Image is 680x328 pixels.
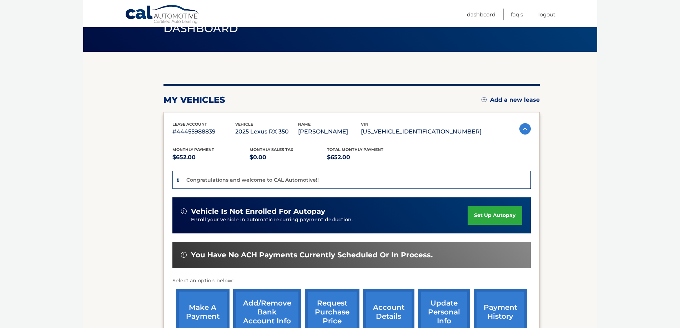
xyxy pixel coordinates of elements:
span: Monthly Payment [172,147,214,152]
p: $0.00 [250,152,327,162]
p: [PERSON_NAME] [298,127,361,137]
p: #44455988839 [172,127,235,137]
span: name [298,122,311,127]
p: Select an option below: [172,277,531,285]
h2: my vehicles [163,95,225,105]
img: add.svg [482,97,487,102]
a: Dashboard [467,9,495,20]
span: You have no ACH payments currently scheduled or in process. [191,251,433,259]
a: Logout [538,9,555,20]
p: [US_VEHICLE_IDENTIFICATION_NUMBER] [361,127,482,137]
img: alert-white.svg [181,208,187,214]
img: alert-white.svg [181,252,187,258]
span: vin [361,122,368,127]
a: set up autopay [468,206,522,225]
span: lease account [172,122,207,127]
p: $652.00 [327,152,404,162]
p: 2025 Lexus RX 350 [235,127,298,137]
span: Total Monthly Payment [327,147,383,152]
p: Enroll your vehicle in automatic recurring payment deduction. [191,216,468,224]
p: $652.00 [172,152,250,162]
span: vehicle [235,122,253,127]
span: Monthly sales Tax [250,147,293,152]
span: Dashboard [163,22,238,35]
p: Congratulations and welcome to CAL Automotive!! [186,177,319,183]
a: Add a new lease [482,96,540,104]
a: FAQ's [511,9,523,20]
span: vehicle is not enrolled for autopay [191,207,325,216]
img: accordion-active.svg [519,123,531,135]
a: Cal Automotive [125,5,200,25]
